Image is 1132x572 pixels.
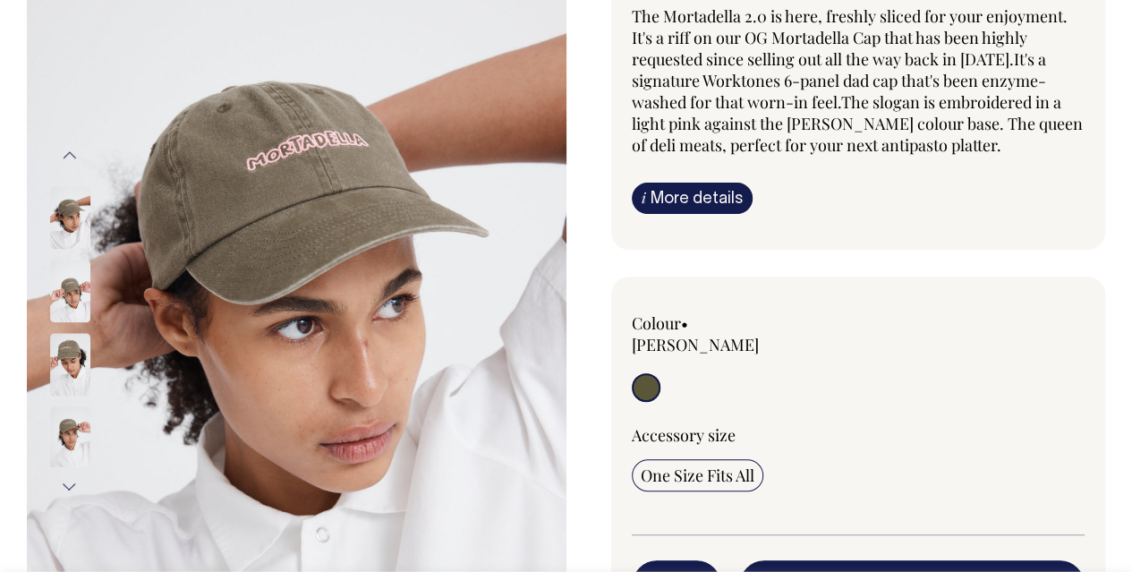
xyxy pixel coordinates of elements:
img: moss [50,260,90,322]
a: iMore details [632,183,753,214]
img: moss [50,333,90,396]
img: Mortadella 2.0 Cap [50,186,90,249]
label: [PERSON_NAME] [632,334,759,355]
img: moss [50,406,90,469]
div: Accessory size [632,424,1085,446]
p: The Mortadella 2.0 is here, freshly sliced for your enjoyment. It's a riff on our OG Mortadella C... [632,5,1085,156]
span: One Size Fits All [641,465,754,486]
button: Previous [56,136,83,176]
span: • [681,312,688,334]
button: Next [56,467,83,508]
span: i [642,188,646,207]
span: It's a signature Worktones 6-panel dad cap that's been enzyme-washed for that worn-in feel. The s... [632,48,1083,156]
input: One Size Fits All [632,459,763,491]
div: Colour [632,312,813,355]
